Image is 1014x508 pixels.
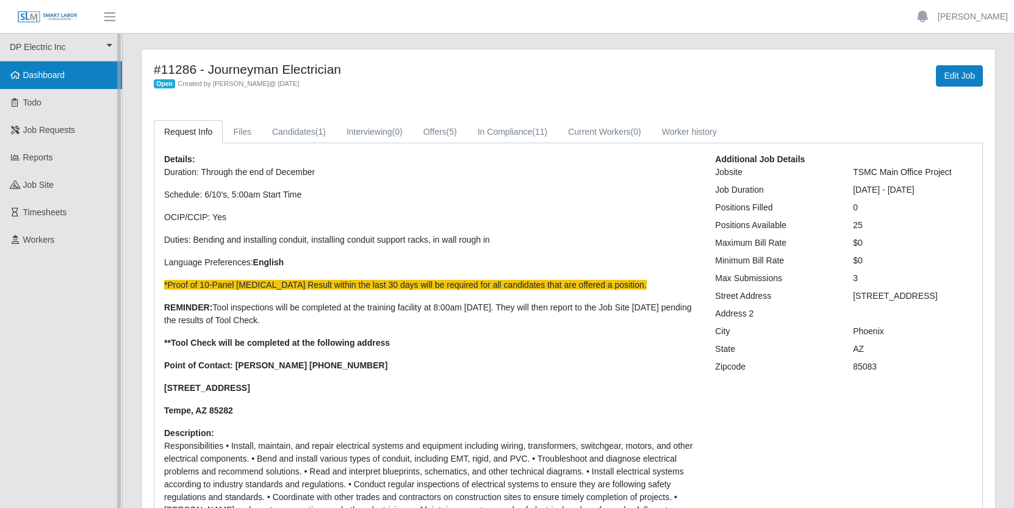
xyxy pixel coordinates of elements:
span: Job Requests [23,125,76,135]
div: [STREET_ADDRESS] [844,290,982,302]
div: $0 [844,237,982,249]
span: Created by [PERSON_NAME] @ [DATE] [178,80,300,87]
span: Dashboard [23,70,65,80]
a: Interviewing [336,120,413,144]
a: Files [223,120,262,144]
div: Positions Filled [706,201,844,214]
a: In Compliance [467,120,558,144]
span: (11) [532,127,547,137]
b: Additional Job Details [715,154,805,164]
strong: [STREET_ADDRESS] [164,383,250,393]
div: Street Address [706,290,844,302]
span: Timesheets [23,207,67,217]
strong: Tempe, AZ 85282 [164,406,233,415]
h4: #11286 - Journeyman Electrician [154,62,630,77]
div: 25 [844,219,982,232]
a: Offers [413,120,467,144]
img: SLM Logo [17,10,78,24]
p: Schedule: 6/10's, 5:00am Start Time [164,188,697,201]
span: *Proof of 10-Panel [MEDICAL_DATA] Result within the last 30 days will be required for all candida... [164,280,647,290]
div: Maximum Bill Rate [706,237,844,249]
p: Duties: B [164,234,697,246]
strong: **Tool Check will be completed at the following address [164,338,390,348]
div: [DATE] - [DATE] [844,184,982,196]
span: job site [23,180,54,190]
strong: REMINDER: [164,302,212,312]
div: Address 2 [706,307,844,320]
a: [PERSON_NAME] [938,10,1008,23]
strong: Point of Contact: [PERSON_NAME] [PHONE_NUMBER] [164,360,387,370]
span: Todo [23,98,41,107]
span: (5) [447,127,457,137]
div: City [706,325,844,338]
strong: English [253,257,284,267]
div: Max Submissions [706,272,844,285]
a: Current Workers [558,120,652,144]
span: (1) [315,127,326,137]
div: AZ [844,343,982,356]
span: ending and installing conduit, installing conduit support racks, in wall rough in [199,235,490,245]
div: Job Duration [706,184,844,196]
div: 0 [844,201,982,214]
a: Edit Job [936,65,983,87]
span: (0) [392,127,403,137]
div: Jobsite [706,166,844,179]
a: Candidates [262,120,336,144]
div: TSMC Main Office Project [844,166,982,179]
div: 3 [844,272,982,285]
div: Minimum Bill Rate [706,254,844,267]
div: Zipcode [706,360,844,373]
p: Tool inspections will be completed at the training facility at 8:00am [DATE]. They will then repo... [164,301,697,327]
span: Reports [23,152,53,162]
p: Duration: Through the end of December [164,166,697,179]
div: State [706,343,844,356]
span: Open [154,79,175,89]
div: Phoenix [844,325,982,338]
b: Description: [164,428,214,438]
span: Workers [23,235,55,245]
div: Positions Available [706,219,844,232]
b: Details: [164,154,195,164]
div: $0 [844,254,982,267]
p: Language Preferences: [164,256,697,269]
a: Worker history [652,120,727,144]
span: (0) [631,127,641,137]
a: Request Info [154,120,223,144]
p: OCIP/CCIP: Yes [164,211,697,224]
div: 85083 [844,360,982,373]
